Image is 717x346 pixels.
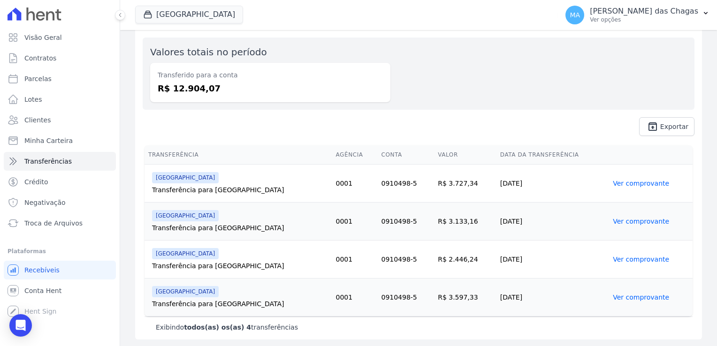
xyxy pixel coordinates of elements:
a: Contratos [4,49,116,68]
td: 0001 [332,165,377,203]
td: R$ 2.446,24 [434,241,496,278]
a: Ver comprovante [613,256,669,263]
span: MA [570,12,580,18]
a: Crédito [4,173,116,191]
span: Lotes [24,95,42,104]
a: Ver comprovante [613,293,669,301]
td: 0910498-5 [377,241,434,278]
th: Conta [377,145,434,165]
td: 0910498-5 [377,203,434,241]
a: Ver comprovante [613,180,669,187]
td: 0001 [332,241,377,278]
td: R$ 3.727,34 [434,165,496,203]
p: Exibindo transferências [156,323,298,332]
a: Troca de Arquivos [4,214,116,233]
b: todos(as) os(as) 4 [184,323,251,331]
td: 0001 [332,203,377,241]
p: Ver opções [590,16,698,23]
span: Transferências [24,157,72,166]
a: Recebíveis [4,261,116,279]
a: unarchive Exportar [639,117,694,136]
a: Parcelas [4,69,116,88]
div: Transferência para [GEOGRAPHIC_DATA] [152,185,328,195]
div: Transferência para [GEOGRAPHIC_DATA] [152,223,328,233]
a: Visão Geral [4,28,116,47]
span: Visão Geral [24,33,62,42]
a: Transferências [4,152,116,171]
span: [GEOGRAPHIC_DATA] [152,286,219,297]
span: Exportar [660,124,688,129]
dd: R$ 12.904,07 [158,82,383,95]
td: [DATE] [496,165,609,203]
div: Transferência para [GEOGRAPHIC_DATA] [152,299,328,308]
a: Negativação [4,193,116,212]
span: Negativação [24,198,66,207]
div: Transferência para [GEOGRAPHIC_DATA] [152,261,328,271]
span: Parcelas [24,74,52,83]
div: Open Intercom Messenger [9,314,32,337]
td: [DATE] [496,203,609,241]
th: Data da Transferência [496,145,609,165]
th: Valor [434,145,496,165]
p: [PERSON_NAME] das Chagas [590,7,698,16]
button: MA [PERSON_NAME] das Chagas Ver opções [558,2,717,28]
span: [GEOGRAPHIC_DATA] [152,210,219,221]
a: Clientes [4,111,116,129]
span: Contratos [24,53,56,63]
i: unarchive [647,121,658,132]
span: Troca de Arquivos [24,218,83,228]
span: Clientes [24,115,51,125]
a: Lotes [4,90,116,109]
td: [DATE] [496,241,609,278]
span: Recebíveis [24,265,60,275]
a: Ver comprovante [613,218,669,225]
a: Minha Carteira [4,131,116,150]
dt: Transferido para a conta [158,70,383,80]
a: Conta Hent [4,281,116,300]
span: Minha Carteira [24,136,73,145]
th: Transferência [145,145,332,165]
button: [GEOGRAPHIC_DATA] [135,6,243,23]
span: [GEOGRAPHIC_DATA] [152,172,219,183]
td: [DATE] [496,278,609,316]
td: R$ 3.597,33 [434,278,496,316]
span: Conta Hent [24,286,61,295]
td: 0910498-5 [377,278,434,316]
span: Crédito [24,177,48,187]
td: 0910498-5 [377,165,434,203]
td: R$ 3.133,16 [434,203,496,241]
div: Plataformas [8,246,112,257]
td: 0001 [332,278,377,316]
span: [GEOGRAPHIC_DATA] [152,248,219,259]
label: Valores totais no período [150,46,267,58]
th: Agência [332,145,377,165]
